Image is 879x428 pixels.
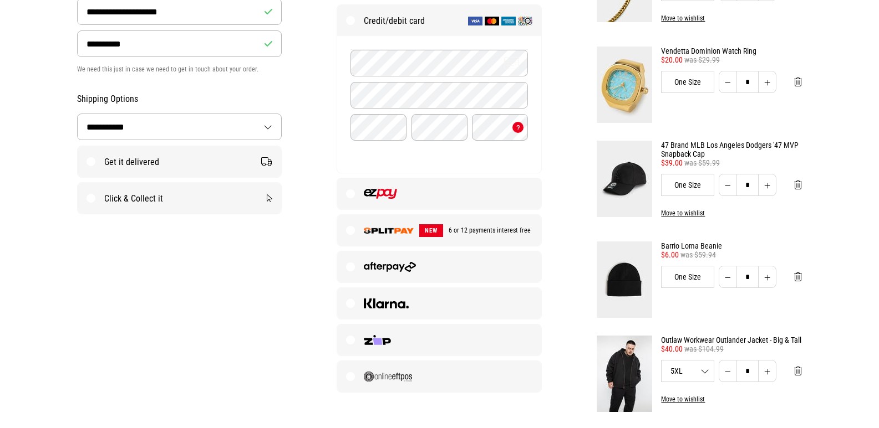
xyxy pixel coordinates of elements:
[785,266,811,288] button: Remove from cart
[597,336,652,412] img: Outlaw Workwear Outlander Jacket - Big & Tall
[9,4,42,38] button: Open LiveChat chat widget
[597,241,652,318] img: Barrio Loma Beanie
[364,189,397,199] img: EZPAY
[680,250,716,259] span: was $59.94
[350,114,407,141] input: Month (MM)
[78,146,282,177] label: Get it delivered
[468,17,482,25] img: Visa
[661,241,802,250] a: Barrio Loma Beanie
[661,266,714,288] div: One Size
[78,183,282,214] label: Click & Collect it
[350,50,527,76] input: Card Number
[684,158,720,167] span: was $59.99
[512,122,524,133] button: What's a CVC?
[364,262,415,272] img: Afterpay
[364,372,412,381] img: Online EFTPOS
[597,47,652,123] img: Vendetta Dominion Watch Ring
[661,141,802,158] a: 47 Brand MLB Los Angeles Dodgers '47 MVP Snapback Cap
[785,71,811,93] button: Remove from cart
[736,71,759,93] input: Quantity
[485,17,499,25] img: Mastercard
[364,298,409,308] img: Klarna
[719,360,737,382] button: Decrease quantity
[411,114,468,141] input: Year (YY)
[661,71,714,93] div: One Size
[597,141,652,217] img: 47 Brand MLB Los Angeles Dodgers '47 MVP Snapback Cap
[758,360,776,382] button: Increase quantity
[419,224,443,237] span: NEW
[661,336,802,344] a: Outlaw Workwear Outlander Jacket - Big & Tall
[652,209,705,217] button: Move to wishlist
[364,335,391,345] img: Zip
[719,266,737,288] button: Decrease quantity
[736,174,759,196] input: Quantity
[350,82,527,109] input: Name on Card
[652,14,705,22] button: Move to wishlist
[684,55,720,64] span: was $29.99
[684,344,724,353] span: was $104.99
[661,47,802,55] a: Vendetta Dominion Watch Ring
[719,174,737,196] button: Decrease quantity
[78,114,281,140] select: Country
[758,71,776,93] button: Increase quantity
[661,158,683,167] span: $39.00
[661,344,683,353] span: $40.00
[652,395,705,403] button: Move to wishlist
[77,94,282,105] h2: Shipping Options
[77,30,282,57] input: Phone
[661,250,679,259] span: $6.00
[785,360,811,382] button: Remove from cart
[662,367,714,375] span: 5XL
[661,174,714,196] div: One Size
[719,71,737,93] button: Decrease quantity
[661,55,683,64] span: $20.00
[364,228,414,234] img: SPLITPAY
[337,5,541,36] label: Credit/debit card
[518,17,532,25] img: Q Card
[785,174,811,196] button: Remove from cart
[758,266,776,288] button: Increase quantity
[443,226,531,234] span: 6 or 12 payments interest free
[472,114,528,141] input: CVC
[501,17,516,25] img: American Express
[736,266,759,288] input: Quantity
[77,63,282,76] p: We need this just in case we need to get in touch about your order.
[736,360,759,382] input: Quantity
[758,174,776,196] button: Increase quantity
